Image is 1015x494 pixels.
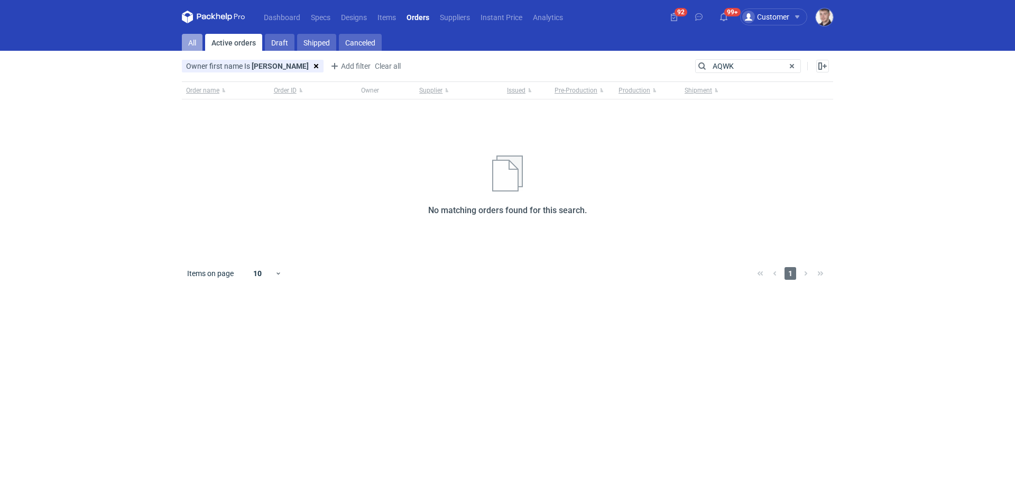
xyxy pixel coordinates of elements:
[785,267,796,280] span: 1
[401,11,435,23] a: Orders
[715,8,732,25] button: 99+
[742,11,789,23] div: Customer
[475,11,528,23] a: Instant Price
[328,60,371,72] span: Add filter
[740,8,816,25] button: Customer
[306,11,336,23] a: Specs
[182,60,309,72] button: Owner first name Is [PERSON_NAME]
[696,60,800,72] input: Search
[297,34,336,51] a: Shipped
[375,62,401,70] span: Clear all
[205,34,262,51] a: Active orders
[435,11,475,23] a: Suppliers
[187,268,234,279] span: Items on page
[182,60,309,72] div: Owner first name Is
[428,204,587,217] h2: No matching orders found for this search.
[816,8,833,26] img: Maciej Sikora
[252,62,309,70] strong: [PERSON_NAME]
[259,11,306,23] a: Dashboard
[328,60,371,72] button: Add filter
[374,60,401,72] button: Clear all
[372,11,401,23] a: Items
[336,11,372,23] a: Designs
[528,11,568,23] a: Analytics
[666,8,682,25] button: 92
[339,34,382,51] a: Canceled
[241,266,275,281] div: 10
[182,34,202,51] a: All
[182,11,245,23] svg: Packhelp Pro
[265,34,294,51] a: Draft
